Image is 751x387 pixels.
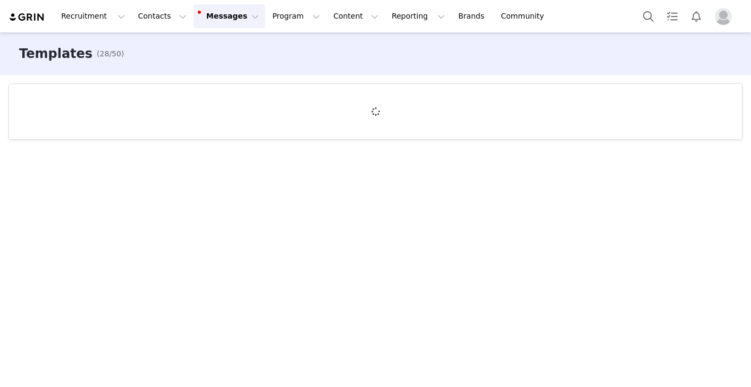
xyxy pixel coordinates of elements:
img: placeholder-profile.jpg [715,8,732,25]
button: Reporting [385,4,451,28]
button: Notifications [685,4,708,28]
button: Content [327,4,385,28]
span: (28/50) [97,48,124,60]
img: grin logo [9,12,46,22]
button: Search [637,4,660,28]
button: Profile [708,8,742,25]
button: Contacts [132,4,193,28]
a: Community [495,4,555,28]
button: Program [266,4,326,28]
button: Recruitment [55,4,131,28]
a: Tasks [661,4,684,28]
h3: Templates [19,44,92,63]
a: Brands [452,4,494,28]
button: Messages [193,4,265,28]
